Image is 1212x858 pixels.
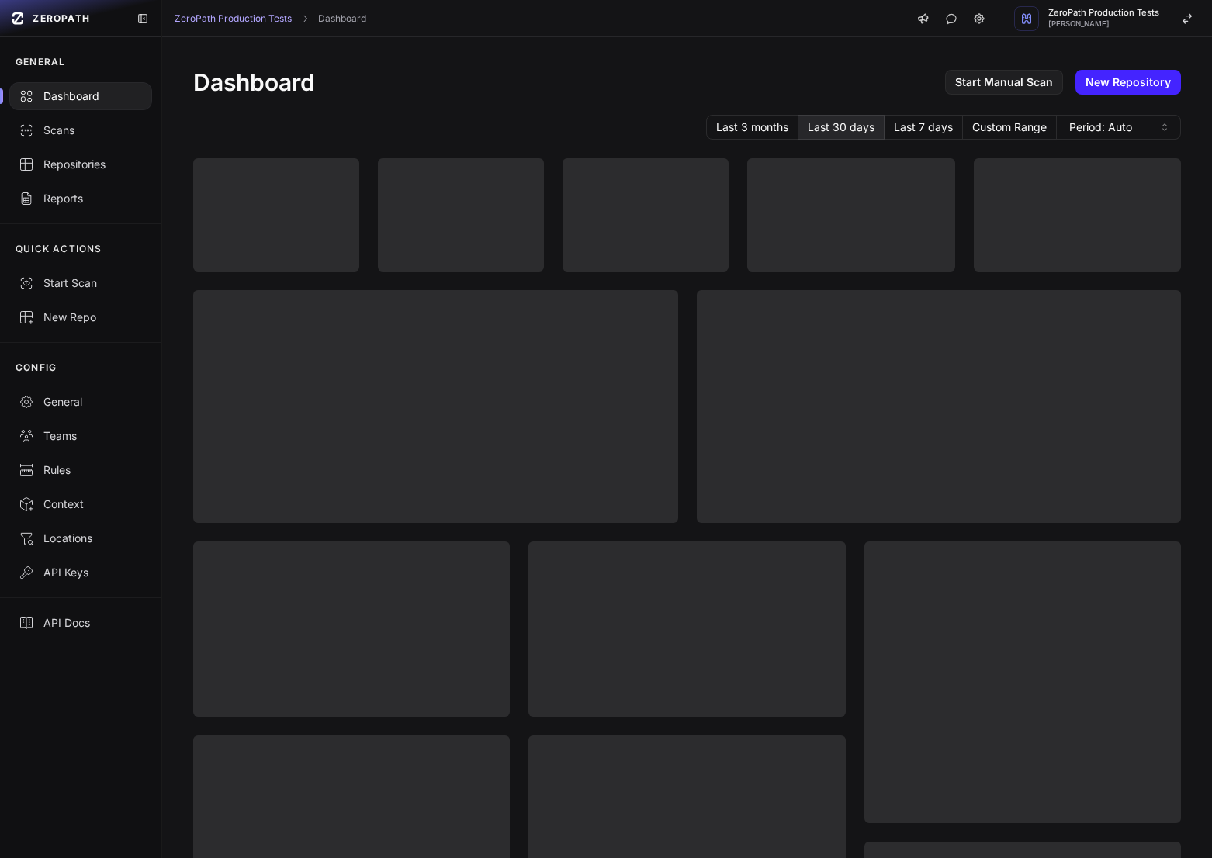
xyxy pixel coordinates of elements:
[798,115,885,140] button: Last 30 days
[1158,121,1171,133] svg: caret sort,
[16,56,65,68] p: GENERAL
[300,13,310,24] svg: chevron right,
[885,115,963,140] button: Last 7 days
[945,70,1063,95] a: Start Manual Scan
[19,615,143,631] div: API Docs
[19,275,143,291] div: Start Scan
[19,428,143,444] div: Teams
[1075,70,1181,95] a: New Repository
[193,68,315,96] h1: Dashboard
[19,531,143,546] div: Locations
[19,123,143,138] div: Scans
[1048,20,1159,28] span: [PERSON_NAME]
[19,310,143,325] div: New Repo
[19,462,143,478] div: Rules
[175,12,292,25] a: ZeroPath Production Tests
[175,12,366,25] nav: breadcrumb
[19,565,143,580] div: API Keys
[1069,119,1132,135] span: Period: Auto
[19,394,143,410] div: General
[706,115,798,140] button: Last 3 months
[6,6,124,31] a: ZEROPATH
[963,115,1057,140] button: Custom Range
[318,12,366,25] a: Dashboard
[19,88,143,104] div: Dashboard
[33,12,90,25] span: ZEROPATH
[16,362,57,374] p: CONFIG
[16,243,102,255] p: QUICK ACTIONS
[19,157,143,172] div: Repositories
[1048,9,1159,17] span: ZeroPath Production Tests
[19,496,143,512] div: Context
[19,191,143,206] div: Reports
